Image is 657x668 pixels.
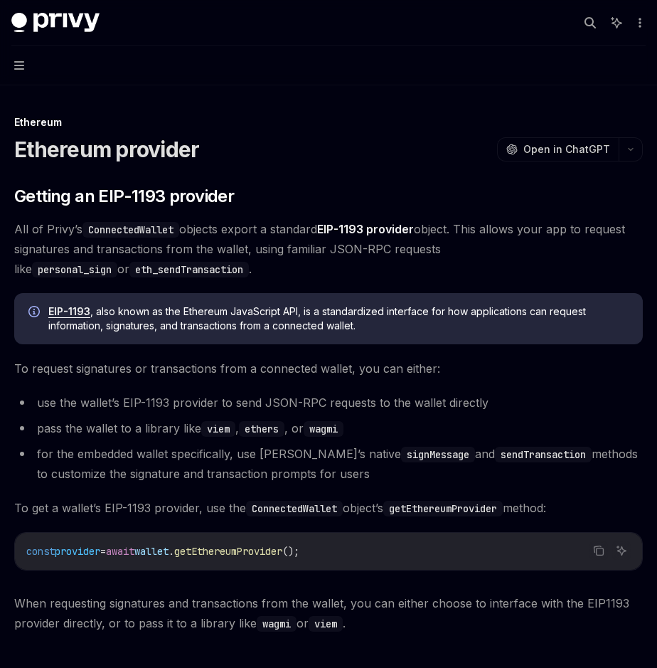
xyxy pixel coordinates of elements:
[282,545,299,558] span: ();
[11,13,100,33] img: dark logo
[401,447,475,462] code: signMessage
[55,545,100,558] span: provider
[48,304,629,333] span: , also known as the Ethereum JavaScript API, is a standardized interface for how applications can...
[14,185,234,208] span: Getting an EIP-1193 provider
[523,142,610,157] span: Open in ChatGPT
[174,545,282,558] span: getEthereumProvider
[309,616,343,632] code: viem
[100,545,106,558] span: =
[14,137,199,162] h1: Ethereum provider
[304,421,343,437] code: wagmi
[32,262,117,277] code: personal_sign
[257,616,297,632] code: wagmi
[317,222,414,237] a: EIP-1193 provider
[14,359,643,378] span: To request signatures or transactions from a connected wallet, you can either:
[383,501,503,516] code: getEthereumProvider
[497,137,619,161] button: Open in ChatGPT
[14,498,643,518] span: To get a wallet’s EIP-1193 provider, use the object’s method:
[201,421,235,437] code: viem
[14,219,643,279] span: All of Privy’s objects export a standard object. This allows your app to request signatures and t...
[169,545,174,558] span: .
[82,222,179,238] code: ConnectedWallet
[14,418,643,438] li: pass the wallet to a library like , , or
[26,545,55,558] span: const
[495,447,592,462] code: sendTransaction
[14,115,643,129] div: Ethereum
[134,545,169,558] span: wallet
[14,393,643,413] li: use the wallet’s EIP-1193 provider to send JSON-RPC requests to the wallet directly
[106,545,134,558] span: await
[631,13,646,33] button: More actions
[14,444,643,484] li: for the embedded wallet specifically, use [PERSON_NAME]’s native and methods to customize the sig...
[48,305,90,318] a: EIP-1193
[239,421,284,437] code: ethers
[14,593,643,633] span: When requesting signatures and transactions from the wallet, you can either choose to interface w...
[612,541,631,560] button: Ask AI
[589,541,608,560] button: Copy the contents from the code block
[246,501,343,516] code: ConnectedWallet
[129,262,249,277] code: eth_sendTransaction
[28,306,43,320] svg: Info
